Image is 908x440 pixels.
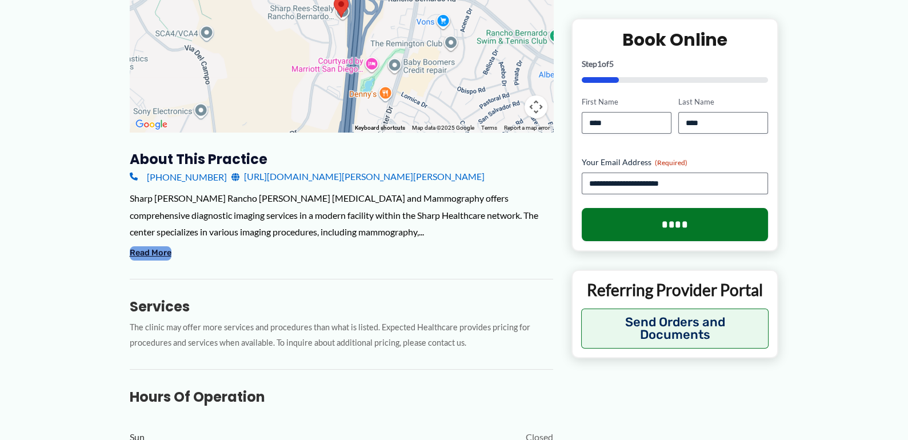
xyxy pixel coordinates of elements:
button: Send Orders and Documents [581,309,769,349]
a: Terms (opens in new tab) [481,125,497,131]
label: First Name [582,97,671,107]
p: Step of [582,60,769,68]
button: Read More [130,246,171,260]
span: Map data ©2025 Google [412,125,474,131]
h2: Book Online [582,29,769,51]
label: Last Name [678,97,768,107]
p: Referring Provider Portal [581,279,769,300]
span: (Required) [655,158,687,167]
span: 5 [609,59,614,69]
a: [PHONE_NUMBER] [130,168,227,185]
button: Map camera controls [525,95,547,118]
h3: About this practice [130,150,553,168]
button: Keyboard shortcuts [355,124,405,132]
div: Sharp [PERSON_NAME] Rancho [PERSON_NAME] [MEDICAL_DATA] and Mammography offers comprehensive diag... [130,190,553,241]
a: [URL][DOMAIN_NAME][PERSON_NAME][PERSON_NAME] [231,168,485,185]
a: Report a map error [504,125,550,131]
h3: Hours of Operation [130,388,553,406]
span: 1 [597,59,602,69]
h3: Services [130,298,553,315]
p: The clinic may offer more services and procedures than what is listed. Expected Healthcare provid... [130,320,553,351]
img: Google [133,117,170,132]
a: Open this area in Google Maps (opens a new window) [133,117,170,132]
label: Your Email Address [582,157,769,168]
